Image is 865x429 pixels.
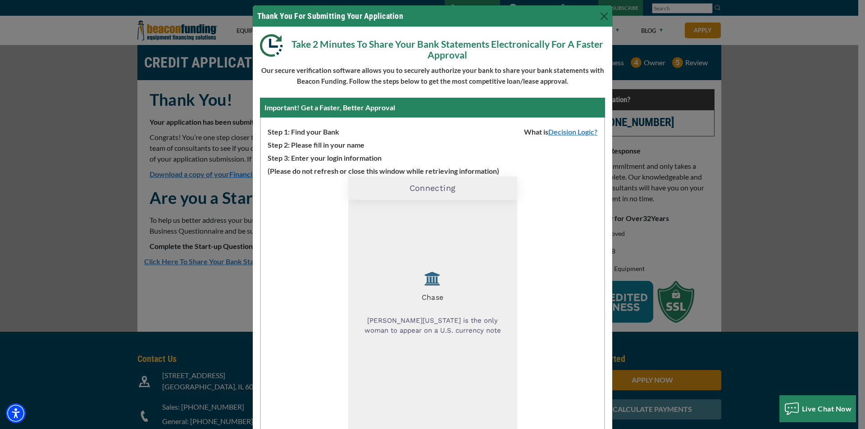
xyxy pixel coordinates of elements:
[261,163,604,176] p: (Please do not refresh or close this window while retrieving information)
[410,183,456,193] h2: Connecting
[362,289,504,302] h4: Chase
[517,124,604,137] span: What is
[6,403,26,423] div: Accessibility Menu
[260,98,605,117] div: Important! Get a Faster, Better Approval
[261,124,339,137] span: Step 1: Find your Bank
[548,127,604,136] a: Decision Logic?
[261,150,604,163] p: Step 3: Enter your login information
[260,65,605,86] p: Our secure verification software allows you to securely authorize your bank to share your bank st...
[802,404,852,413] span: Live Chat Now
[597,9,611,23] button: Close
[779,395,856,422] button: Live Chat Now
[414,268,450,289] img: Chase
[257,10,403,22] h4: Thank You For Submitting Your Application
[260,34,289,57] img: Modal DL Clock
[362,309,504,343] div: [PERSON_NAME][US_STATE] is the only woman to appear on a U.S. currency note
[260,34,605,60] p: Take 2 Minutes To Share Your Bank Statements Electronically For A Faster Approval
[261,137,604,150] p: Step 2: Please fill in your name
